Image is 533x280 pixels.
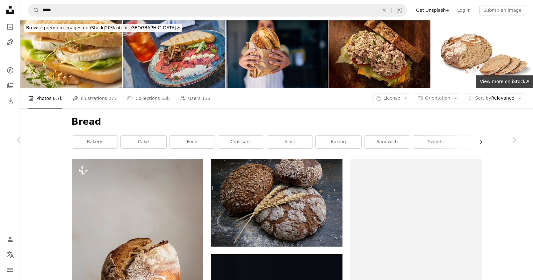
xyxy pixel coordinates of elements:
[4,263,17,276] button: Menu
[464,93,525,103] button: Sort byRelevance
[316,136,361,148] a: baking
[328,20,430,88] img: Tuna Salad Sandwich with Cheese, lettuce and Tomatoes
[72,255,203,260] a: two loaves of bread sitting on top of a wooden table
[377,4,391,16] button: Clear
[28,4,407,17] form: Find visuals sitewide
[495,109,533,171] a: Next
[453,5,474,15] a: Log in
[475,136,482,148] button: scroll list to the right
[20,20,186,36] a: Browse premium images on iStock|20% off at [GEOGRAPHIC_DATA]↗
[364,136,410,148] a: sandwich
[431,20,533,88] img: Sourdough loaf of bread with pumpkin seeds and slices close up on white background
[20,20,122,88] img: Sandwich Stills: Goat Cheese, Walnut, Honey and Thyme
[211,159,342,246] img: cereal and three buns
[24,24,182,32] div: 20% off at [GEOGRAPHIC_DATA] ↗
[123,20,225,88] img: Beef Carpaccio
[4,36,17,48] a: Illustrations
[180,88,210,108] a: Users 133
[73,88,117,108] a: Illustrations 277
[475,95,491,101] span: Sort by
[26,25,105,30] span: Browse premium images on iStock |
[480,79,529,84] span: View more on iStock ↗
[384,95,400,101] span: License
[372,93,412,103] button: License
[4,248,17,261] button: Language
[72,116,482,128] h1: Bread
[476,75,533,88] a: View more on iStock↗
[4,94,17,107] a: Download History
[4,79,17,92] a: Collections
[161,95,169,102] span: 53k
[28,4,39,16] button: Search Unsplash
[121,136,166,148] a: cake
[4,20,17,33] a: Photos
[414,93,461,103] button: Orientation
[211,200,342,206] a: cereal and three buns
[218,136,264,148] a: croissant
[127,88,169,108] a: Collections 53k
[4,64,17,77] a: Explore
[4,233,17,246] a: Log in / Sign up
[475,95,514,101] span: Relevance
[226,20,328,88] img: Baker Holding Fresh Artisan Bread in Paper Bag
[267,136,313,148] a: toast
[109,95,117,102] span: 277
[462,136,508,148] a: coffee
[413,136,459,148] a: sweets
[425,95,450,101] span: Orientation
[412,5,453,15] a: Get Unsplash+
[479,5,525,15] button: Submit an image
[72,136,118,148] a: bakery
[392,4,407,16] button: Visual search
[169,136,215,148] a: food
[202,95,211,102] span: 133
